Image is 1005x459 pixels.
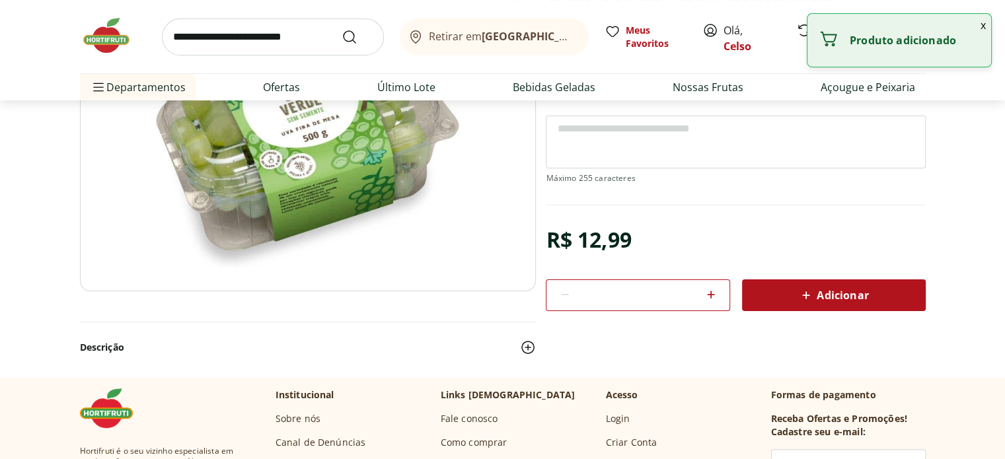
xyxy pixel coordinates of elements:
p: Produto adicionado [850,34,981,47]
a: Canal de Denúncias [276,436,366,449]
b: [GEOGRAPHIC_DATA]/[GEOGRAPHIC_DATA] [482,29,704,44]
h3: Receba Ofertas e Promoções! [771,412,907,425]
span: Retirar em [429,30,575,42]
a: Sobre nós [276,412,320,425]
button: Menu [91,71,106,103]
div: R$ 12,99 [546,221,631,258]
p: Links [DEMOGRAPHIC_DATA] [441,388,576,402]
a: Fale conosco [441,412,498,425]
a: Nossas Frutas [673,79,743,95]
a: Último Lote [377,79,435,95]
span: Meus Favoritos [626,24,687,50]
a: Bebidas Geladas [513,79,595,95]
p: Formas de pagamento [771,388,926,402]
img: Hortifruti [80,16,146,55]
a: Como comprar [441,436,507,449]
p: Institucional [276,388,334,402]
button: Fechar notificação [975,14,991,36]
a: Login [606,412,630,425]
a: Celso [724,39,751,53]
span: Adicionar [798,287,868,303]
button: Retirar em[GEOGRAPHIC_DATA]/[GEOGRAPHIC_DATA] [400,18,589,55]
button: Descrição [80,333,536,362]
a: Meus Favoritos [605,24,687,50]
input: search [162,18,384,55]
button: Adicionar [742,279,926,311]
span: Departamentos [91,71,186,103]
span: Olá, [724,22,782,54]
p: Acesso [606,388,638,402]
a: Açougue e Peixaria [821,79,915,95]
a: Criar Conta [606,436,657,449]
a: Ofertas [263,79,300,95]
img: Hortifruti [80,388,146,428]
h3: Cadastre seu e-mail: [771,425,866,439]
button: Submit Search [342,29,373,45]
